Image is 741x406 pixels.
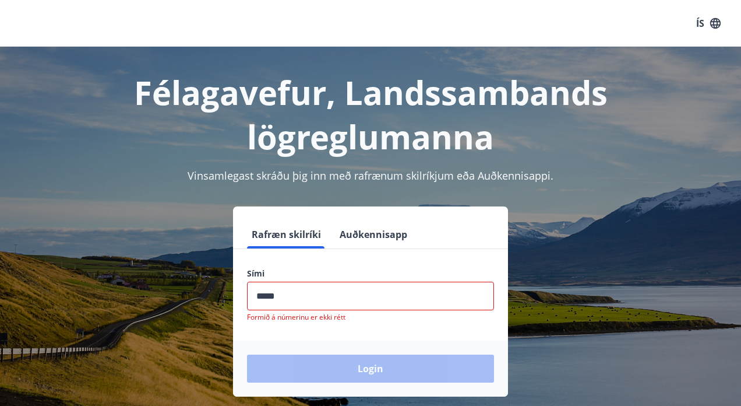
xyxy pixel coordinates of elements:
[247,220,326,249] button: Rafræn skilríki
[188,169,553,183] span: Vinsamlegast skráðu þig inn með rafrænum skilríkjum eða Auðkennisappi.
[247,268,494,279] label: Sími
[247,313,494,322] p: Formið á númerinu er ekki rétt
[14,70,727,159] h1: Félagavefur, Landssambands lögreglumanna
[335,220,412,249] button: Auðkennisapp
[690,13,727,34] button: ÍS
